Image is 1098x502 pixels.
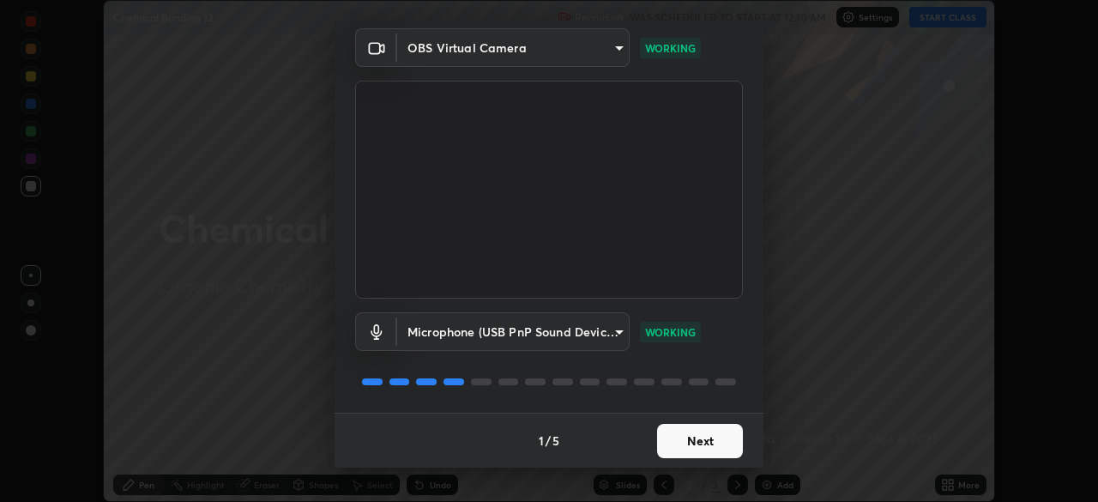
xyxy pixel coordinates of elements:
[397,312,630,351] div: OBS Virtual Camera
[645,324,696,340] p: WORKING
[539,432,544,450] h4: 1
[552,432,559,450] h4: 5
[645,40,696,56] p: WORKING
[397,28,630,67] div: OBS Virtual Camera
[657,424,743,458] button: Next
[546,432,551,450] h4: /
